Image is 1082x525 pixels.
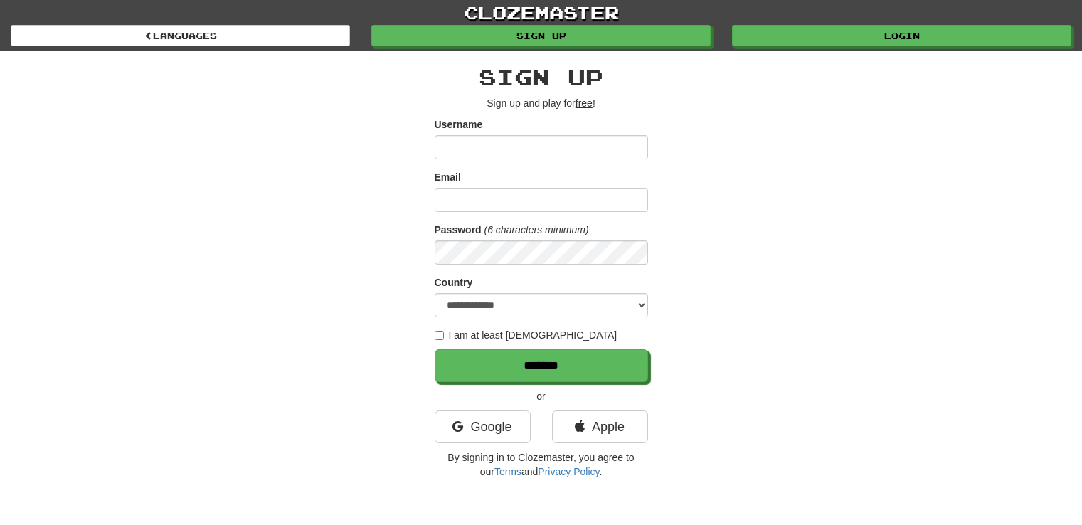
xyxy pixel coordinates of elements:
input: I am at least [DEMOGRAPHIC_DATA] [435,331,444,340]
label: Country [435,275,473,290]
a: Google [435,410,531,443]
em: (6 characters minimum) [484,224,589,235]
p: or [435,389,648,403]
a: Privacy Policy [538,466,599,477]
h2: Sign up [435,65,648,89]
label: I am at least [DEMOGRAPHIC_DATA] [435,328,617,342]
a: Languages [11,25,350,46]
label: Password [435,223,482,237]
a: Terms [494,466,521,477]
a: Sign up [371,25,711,46]
a: Login [732,25,1071,46]
p: Sign up and play for ! [435,96,648,110]
a: Apple [552,410,648,443]
label: Email [435,170,461,184]
label: Username [435,117,483,132]
u: free [576,97,593,109]
p: By signing in to Clozemaster, you agree to our and . [435,450,648,479]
